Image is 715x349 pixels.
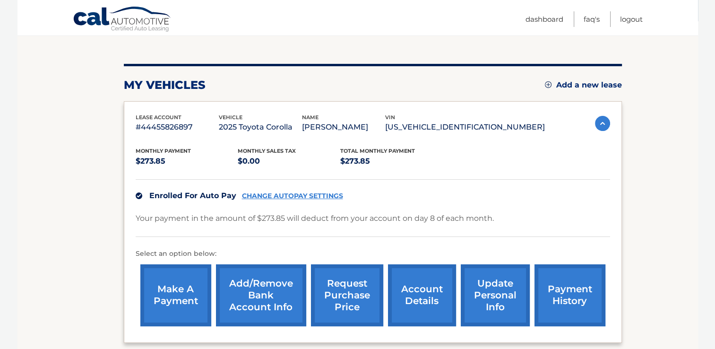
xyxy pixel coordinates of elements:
[219,121,302,134] p: 2025 Toyota Corolla
[136,121,219,134] p: #44455826897
[584,11,600,27] a: FAQ's
[340,148,415,154] span: Total Monthly Payment
[302,121,385,134] p: [PERSON_NAME]
[461,264,530,326] a: update personal info
[219,114,242,121] span: vehicle
[136,155,238,168] p: $273.85
[388,264,456,326] a: account details
[525,11,563,27] a: Dashboard
[385,121,545,134] p: [US_VEHICLE_IDENTIFICATION_NUMBER]
[238,148,296,154] span: Monthly sales Tax
[136,212,494,225] p: Your payment in the amount of $273.85 will deduct from your account on day 8 of each month.
[136,114,181,121] span: lease account
[73,6,172,34] a: Cal Automotive
[238,155,340,168] p: $0.00
[340,155,443,168] p: $273.85
[311,264,383,326] a: request purchase price
[545,80,622,90] a: Add a new lease
[149,191,236,200] span: Enrolled For Auto Pay
[385,114,395,121] span: vin
[302,114,319,121] span: name
[136,148,191,154] span: Monthly Payment
[124,78,206,92] h2: my vehicles
[545,81,551,88] img: add.svg
[140,264,211,326] a: make a payment
[242,192,343,200] a: CHANGE AUTOPAY SETTINGS
[216,264,306,326] a: Add/Remove bank account info
[620,11,643,27] a: Logout
[595,116,610,131] img: accordion-active.svg
[136,248,610,260] p: Select an option below:
[534,264,605,326] a: payment history
[136,192,142,199] img: check.svg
